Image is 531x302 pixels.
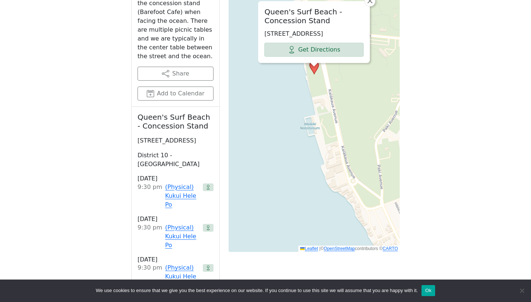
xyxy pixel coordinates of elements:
[421,285,435,296] button: Ok
[138,87,214,101] button: Add to Calendar
[319,246,320,251] span: |
[165,223,200,250] a: (Physical) Kukui Hele Po
[264,43,364,57] a: Get Directions
[165,263,200,290] a: (Physical) Kukui Hele Po
[138,263,162,290] div: 9:30 PM
[382,246,398,251] a: CARTO
[96,287,418,294] span: We use cookies to ensure that we give you the best experience on our website. If you continue to ...
[298,246,400,252] div: © contributors ©
[138,113,214,130] h2: Queen's Surf Beach - Concession Stand
[324,246,355,251] a: OpenStreetMap
[138,183,162,209] div: 9:30 PM
[138,151,214,169] p: District 10 - [GEOGRAPHIC_DATA]
[264,7,364,25] h2: Queen's Surf Beach - Concession Stand
[518,287,525,294] span: No
[138,175,214,183] h3: [DATE]
[138,223,162,250] div: 9:30 PM
[165,183,200,209] a: (Physical) Kukui Hele Po
[138,136,214,145] p: [STREET_ADDRESS]
[138,215,214,223] h3: [DATE]
[300,246,318,251] a: Leaflet
[138,256,214,264] h3: [DATE]
[264,29,364,38] p: [STREET_ADDRESS]
[138,67,214,81] button: Share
